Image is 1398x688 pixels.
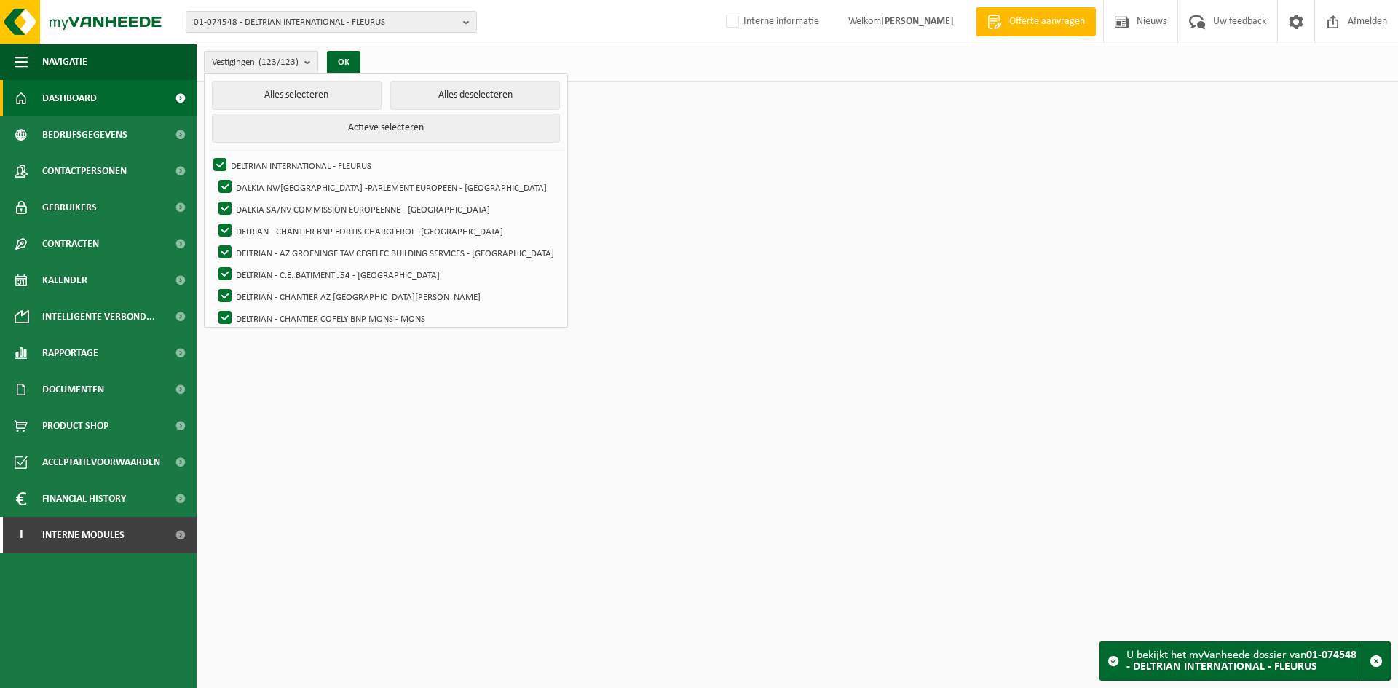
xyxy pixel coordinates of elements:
[42,189,97,226] span: Gebruikers
[1126,642,1362,680] div: U bekijkt het myVanheede dossier van
[216,285,558,307] label: DELTRIAN - CHANTIER AZ [GEOGRAPHIC_DATA][PERSON_NAME]
[42,226,99,262] span: Contracten
[186,11,477,33] button: 01-074548 - DELTRIAN INTERNATIONAL - FLEURUS
[42,481,126,517] span: Financial History
[216,198,558,220] label: DALKIA SA/NV-COMMISSION EUROPEENNE - [GEOGRAPHIC_DATA]
[212,114,560,143] button: Actieve selecteren
[976,7,1096,36] a: Offerte aanvragen
[212,52,299,74] span: Vestigingen
[42,153,127,189] span: Contactpersonen
[212,81,382,110] button: Alles selecteren
[42,80,97,116] span: Dashboard
[216,264,558,285] label: DELTRIAN - C.E. BATIMENT J54 - [GEOGRAPHIC_DATA]
[204,51,318,73] button: Vestigingen(123/123)
[42,116,127,153] span: Bedrijfsgegevens
[42,444,160,481] span: Acceptatievoorwaarden
[1006,15,1089,29] span: Offerte aanvragen
[42,517,125,553] span: Interne modules
[390,81,560,110] button: Alles deselecteren
[194,12,457,33] span: 01-074548 - DELTRIAN INTERNATIONAL - FLEURUS
[1126,649,1356,673] strong: 01-074548 - DELTRIAN INTERNATIONAL - FLEURUS
[42,371,104,408] span: Documenten
[216,220,558,242] label: DELRIAN - CHANTIER BNP FORTIS CHARGLEROI - [GEOGRAPHIC_DATA]
[216,242,558,264] label: DELTRIAN - AZ GROENINGE TAV CEGELEC BUILDING SERVICES - [GEOGRAPHIC_DATA]
[723,11,819,33] label: Interne informatie
[42,262,87,298] span: Kalender
[881,16,954,27] strong: [PERSON_NAME]
[42,44,87,80] span: Navigatie
[258,58,299,67] count: (123/123)
[216,307,558,329] label: DELTRIAN - CHANTIER COFELY BNP MONS - MONS
[42,298,155,335] span: Intelligente verbond...
[42,408,108,444] span: Product Shop
[15,517,28,553] span: I
[42,335,98,371] span: Rapportage
[216,176,558,198] label: DALKIA NV/[GEOGRAPHIC_DATA] -PARLEMENT EUROPEEN - [GEOGRAPHIC_DATA]
[327,51,360,74] button: OK
[210,154,558,176] label: DELTRIAN INTERNATIONAL - FLEURUS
